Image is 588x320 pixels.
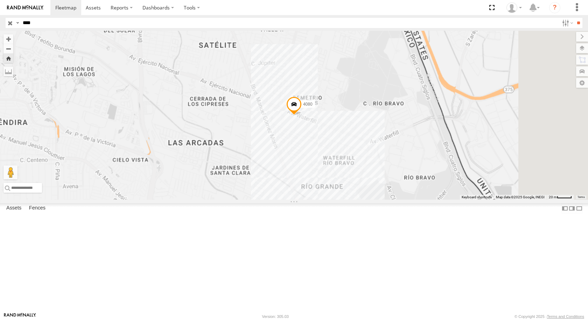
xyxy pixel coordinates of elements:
img: rand-logo.svg [7,5,43,10]
a: Visit our Website [4,313,36,320]
i: ? [549,2,560,13]
button: Keyboard shortcuts [462,195,492,200]
span: Map data ©2025 Google, INEGI [496,195,545,199]
span: 4080 [303,102,313,107]
label: Hide Summary Table [576,203,583,213]
label: Fences [26,204,49,213]
div: Version: 305.03 [262,314,289,319]
button: Zoom out [3,44,13,54]
label: Dock Summary Table to the Left [561,203,568,213]
label: Search Filter Options [559,18,574,28]
div: © Copyright 2025 - [514,314,584,319]
label: Map Settings [576,78,588,88]
button: Drag Pegman onto the map to open Street View [3,165,17,179]
a: Terms and Conditions [547,314,584,319]
span: 20 m [549,195,557,199]
button: Zoom Home [3,54,13,63]
div: MANUEL HERNANDEZ [504,2,524,13]
button: Map Scale: 20 m per 39 pixels [547,195,574,200]
label: Dock Summary Table to the Right [568,203,575,213]
a: Terms [577,196,585,199]
button: Zoom in [3,34,13,44]
label: Assets [3,204,25,213]
label: Search Query [15,18,20,28]
label: Measure [3,66,13,76]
